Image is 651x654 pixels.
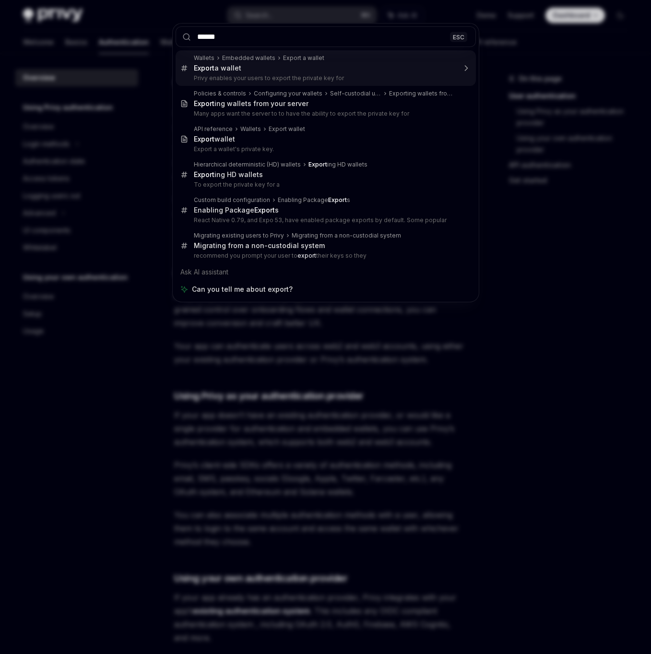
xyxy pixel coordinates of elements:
[194,64,214,72] b: Export
[194,252,456,260] p: recommend you prompt your user to their keys so they
[308,161,367,168] div: ing HD wallets
[194,99,308,108] div: ing wallets from your server
[330,90,381,97] div: Self-custodial user wallets
[192,285,293,294] span: Can you tell me about export?
[194,196,270,204] div: Custom build configuration
[194,232,284,239] div: Migrating existing users to Privy
[194,54,214,62] div: Wallets
[389,90,456,97] div: Exporting wallets from your server
[194,181,456,189] p: To export the private key for a
[297,252,316,259] b: export
[254,90,322,97] div: Configuring your wallets
[194,145,456,153] p: Export a wallet's private key.
[240,125,261,133] div: Wallets
[269,125,305,133] div: Export wallet
[194,64,241,72] div: a wallet
[194,170,263,179] div: ing HD wallets
[283,54,324,62] div: Export a wallet
[176,263,476,281] div: Ask AI assistant
[194,99,214,107] b: Export
[194,135,214,143] b: Export
[278,196,350,204] div: Enabling Package s
[194,170,214,178] b: Export
[194,110,456,118] p: Many apps want the server to to have the ability to export the private key for
[194,206,279,214] div: Enabling Package s
[222,54,275,62] div: Embedded wallets
[450,32,467,42] div: ESC
[194,161,301,168] div: Hierarchical deterministic (HD) wallets
[194,241,325,250] div: Migrating from a non-custodial system
[194,135,235,143] div: wallet
[194,74,456,82] p: Privy enables your users to export the private key for
[254,206,275,214] b: Export
[328,196,347,203] b: Export
[194,90,246,97] div: Policies & controls
[194,125,233,133] div: API reference
[292,232,401,239] div: Migrating from a non-custodial system
[308,161,327,168] b: Export
[194,216,456,224] p: React Native 0.79, and Expo 53, have enabled package exports by default. Some popular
